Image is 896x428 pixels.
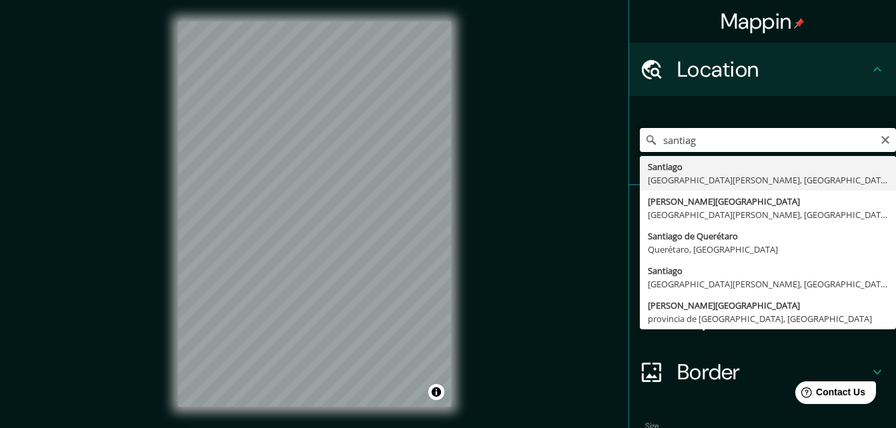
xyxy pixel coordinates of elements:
[629,292,896,345] div: Layout
[648,195,888,208] div: [PERSON_NAME][GEOGRAPHIC_DATA]
[777,376,881,413] iframe: Help widget launcher
[677,359,869,385] h4: Border
[629,185,896,239] div: Pins
[629,43,896,96] div: Location
[648,277,888,291] div: [GEOGRAPHIC_DATA][PERSON_NAME], [GEOGRAPHIC_DATA]
[648,264,888,277] div: Santiago
[648,173,888,187] div: [GEOGRAPHIC_DATA][PERSON_NAME], [GEOGRAPHIC_DATA]
[677,305,869,332] h4: Layout
[629,239,896,292] div: Style
[721,8,805,35] h4: Mappin
[794,18,805,29] img: pin-icon.png
[648,160,888,173] div: Santiago
[648,208,888,221] div: [GEOGRAPHIC_DATA][PERSON_NAME], [GEOGRAPHIC_DATA]
[428,384,444,400] button: Toggle attribution
[880,133,891,145] button: Clear
[178,21,451,407] canvas: Map
[648,312,888,325] div: provincia de [GEOGRAPHIC_DATA], [GEOGRAPHIC_DATA]
[648,243,888,256] div: Querétaro, [GEOGRAPHIC_DATA]
[648,299,888,312] div: [PERSON_NAME][GEOGRAPHIC_DATA]
[648,229,888,243] div: Santiago de Querétaro
[677,56,869,83] h4: Location
[629,345,896,399] div: Border
[640,128,896,152] input: Pick your city or area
